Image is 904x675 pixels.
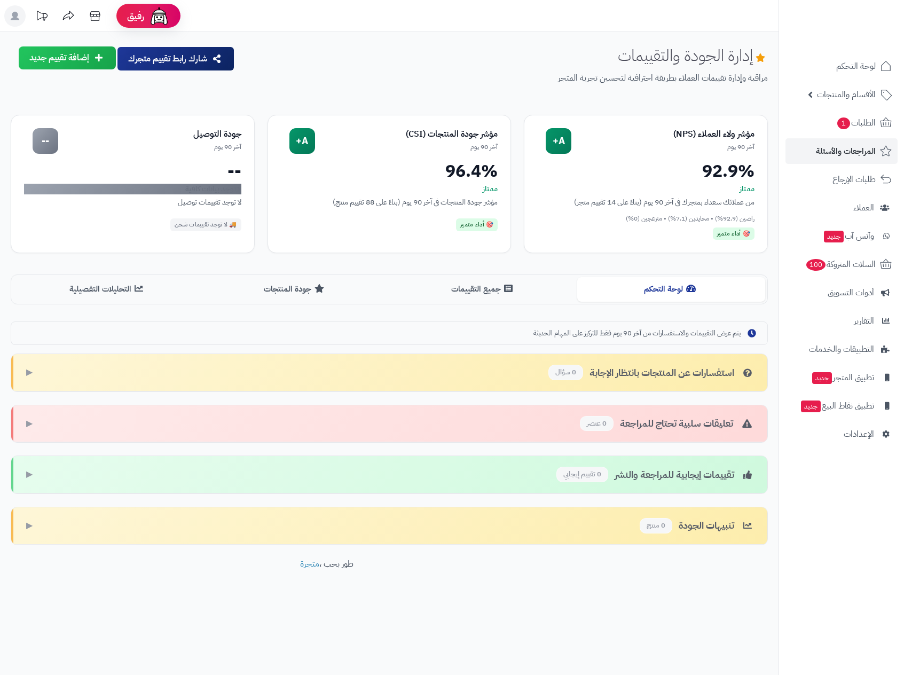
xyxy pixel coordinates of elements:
[824,231,844,242] span: جديد
[836,59,876,74] span: لوحة التحكم
[785,308,898,334] a: التقارير
[537,184,754,194] div: ممتاز
[315,128,498,140] div: مؤشر جودة المنتجات (CSI)
[836,115,876,130] span: الطلبات
[170,218,241,231] div: 🚚 لا توجد تقييمات شحن
[456,218,498,231] div: 🎯 أداء متميز
[823,229,874,244] span: وآتس آب
[618,46,768,64] h1: إدارة الجودة والتقييمات
[806,259,826,271] span: 100
[785,53,898,79] a: لوحة التحكم
[571,143,754,152] div: آخر 90 يوم
[580,416,614,431] span: 0 عنصر
[58,143,241,152] div: آخر 90 يوم
[19,46,116,69] button: إضافة تقييم جديد
[785,110,898,136] a: الطلبات1
[713,227,754,240] div: 🎯 أداء متميز
[805,257,876,272] span: السلات المتروكة
[828,285,874,300] span: أدوات التسويق
[315,143,498,152] div: آخر 90 يوم
[281,162,498,179] div: 96.4%
[58,128,241,140] div: جودة التوصيل
[537,214,754,223] div: راضين (92.9%) • محايدين (7.1%) • منزعجين (0%)
[640,518,672,533] span: 0 منتج
[556,467,754,482] div: تقييمات إيجابية للمراجعة والنشر
[243,72,768,84] p: مراقبة وإدارة تقييمات العملاء بطريقة احترافية لتحسين تجربة المتجر
[26,366,33,379] span: ▶
[785,223,898,249] a: وآتس آبجديد
[548,365,583,380] span: 0 سؤال
[580,416,754,431] div: تعليقات سلبية تحتاج للمراجعة
[26,468,33,481] span: ▶
[812,372,832,384] span: جديد
[281,184,498,194] div: ممتاز
[28,5,55,29] a: تحديثات المنصة
[801,401,821,412] span: جديد
[640,518,754,533] div: تنبيهات الجودة
[817,87,876,102] span: الأقسام والمنتجات
[811,370,874,385] span: تطبيق المتجر
[13,277,201,301] button: التحليلات التفصيلية
[844,427,874,442] span: الإعدادات
[571,128,754,140] div: مؤشر ولاء العملاء (NPS)
[33,128,58,154] div: --
[800,398,874,413] span: تطبيق نقاط البيع
[832,172,876,187] span: طلبات الإرجاع
[548,365,754,380] div: استفسارات عن المنتجات بانتظار الإجابة
[533,328,741,339] span: يتم عرض التقييمات والاستفسارات من آخر 90 يوم فقط للتركيز على المهام الحديثة
[546,128,571,154] div: A+
[853,200,874,215] span: العملاء
[127,10,144,22] span: رفيق
[785,167,898,192] a: طلبات الإرجاع
[26,418,33,430] span: ▶
[785,336,898,362] a: التطبيقات والخدمات
[785,252,898,277] a: السلات المتروكة100
[117,47,234,70] button: شارك رابط تقييم متجرك
[577,277,765,301] button: لوحة التحكم
[148,5,170,27] img: ai-face.png
[785,365,898,390] a: تطبيق المتجرجديد
[854,313,874,328] span: التقارير
[24,184,241,194] div: لا توجد بيانات كافية
[26,520,33,532] span: ▶
[785,421,898,447] a: الإعدادات
[556,467,608,482] span: 0 تقييم إيجابي
[785,280,898,305] a: أدوات التسويق
[300,558,319,570] a: متجرة
[201,277,389,301] button: جودة المنتجات
[24,197,241,208] div: لا توجد تقييمات توصيل
[831,26,894,49] img: logo-2.png
[785,195,898,221] a: العملاء
[785,393,898,419] a: تطبيق نقاط البيعجديد
[537,197,754,208] div: من عملائك سعداء بمتجرك في آخر 90 يوم (بناءً على 14 تقييم متجر)
[785,138,898,164] a: المراجعات والأسئلة
[537,162,754,179] div: 92.9%
[281,197,498,208] div: مؤشر جودة المنتجات في آخر 90 يوم (بناءً على 88 تقييم منتج)
[389,277,577,301] button: جميع التقييمات
[816,144,876,159] span: المراجعات والأسئلة
[837,117,850,129] span: 1
[289,128,315,154] div: A+
[809,342,874,357] span: التطبيقات والخدمات
[24,162,241,179] div: --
